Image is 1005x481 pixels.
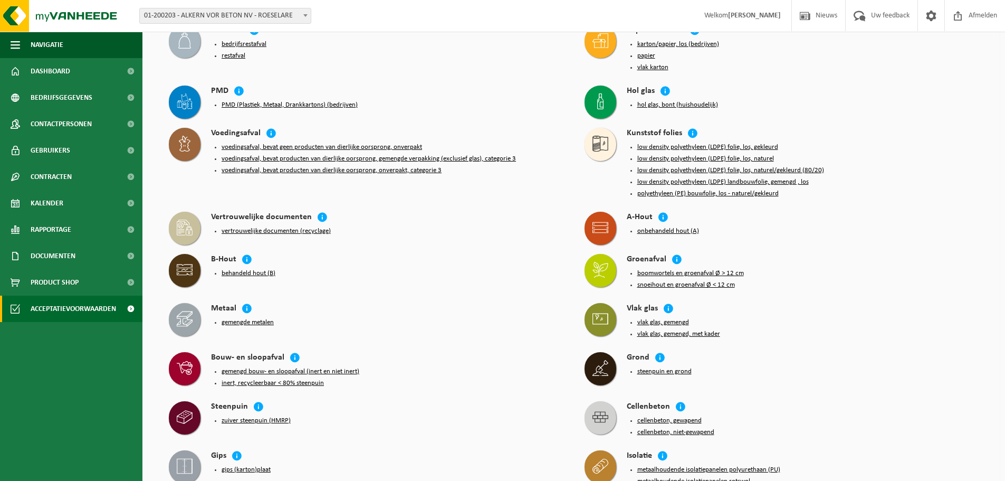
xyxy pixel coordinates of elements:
[222,318,274,327] button: gemengde metalen
[31,216,71,243] span: Rapportage
[637,166,824,175] button: low density polyethyleen (LDPE) folie, los, naturel/gekleurd (80/20)
[222,367,359,376] button: gemengd bouw- en sloopafval (inert en niet inert)
[139,8,311,24] span: 01-200203 - ALKERN VOR BETON NV - ROESELARE
[627,254,666,266] h4: Groenafval
[31,243,75,269] span: Documenten
[627,86,655,98] h4: Hol glas
[211,352,284,364] h4: Bouw- en sloopafval
[637,143,778,152] button: low density polyethyleen (LDPE) folie, los, gekleurd
[140,8,311,23] span: 01-200203 - ALKERN VOR BETON NV - ROESELARE
[222,155,516,163] button: voedingsafval, bevat producten van dierlijke oorsprong, gemengde verpakking (exclusief glas), cat...
[222,40,266,49] button: bedrijfsrestafval
[637,227,699,235] button: onbehandeld hout (A)
[31,296,116,322] span: Acceptatievoorwaarden
[637,63,668,72] button: vlak karton
[637,190,779,198] button: polyethyleen (PE) bouwfolie, los - naturel/gekleurd
[31,269,79,296] span: Product Shop
[222,466,271,474] button: gips (karton)plaat
[211,303,236,315] h4: Metaal
[637,330,720,338] button: vlak glas, gemengd, met kader
[222,379,324,388] button: inert, recycleerbaar < 80% steenpuin
[31,84,92,111] span: Bedrijfsgegevens
[222,227,331,235] button: vertrouwelijke documenten (recyclage)
[728,12,781,20] strong: [PERSON_NAME]
[627,401,670,413] h4: Cellenbeton
[637,40,719,49] button: karton/papier, los (bedrijven)
[637,101,718,109] button: hol glas, bont (huishoudelijk)
[222,166,442,175] button: voedingsafval, bevat producten van dierlijke oorsprong, onverpakt, categorie 3
[222,417,291,425] button: zuiver steenpuin (HMRP)
[637,269,744,278] button: boomwortels en groenafval Ø > 12 cm
[211,254,236,266] h4: B-Hout
[31,58,70,84] span: Dashboard
[31,190,63,216] span: Kalender
[637,428,714,437] button: cellenbeton, niet-gewapend
[637,417,702,425] button: cellenbeton, gewapend
[637,466,780,474] button: metaalhoudende isolatiepanelen polyurethaan (PU)
[627,352,649,364] h4: Grond
[31,137,70,164] span: Gebruikers
[31,111,92,137] span: Contactpersonen
[211,450,226,463] h4: Gips
[222,101,358,109] button: PMD (Plastiek, Metaal, Drankkartons) (bedrijven)
[637,367,692,376] button: steenpuin en grond
[637,281,735,289] button: snoeihout en groenafval Ø < 12 cm
[222,52,245,60] button: restafval
[211,212,312,224] h4: Vertrouwelijke documenten
[211,128,261,140] h4: Voedingsafval
[31,164,72,190] span: Contracten
[222,269,275,278] button: behandeld hout (B)
[637,318,689,327] button: vlak glas, gemengd
[31,32,63,58] span: Navigatie
[627,450,652,463] h4: Isolatie
[627,212,653,224] h4: A-Hout
[211,86,228,98] h4: PMD
[637,52,655,60] button: papier
[627,303,658,315] h4: Vlak glas
[222,143,422,152] button: voedingsafval, bevat geen producten van dierlijke oorsprong, onverpakt
[627,128,682,140] h4: Kunststof folies
[211,401,248,413] h4: Steenpuin
[637,155,774,163] button: low density polyethyleen (LDPE) folie, los, naturel
[637,178,809,186] button: low density polyethyleen (LDPE) landbouwfolie, gemengd , los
